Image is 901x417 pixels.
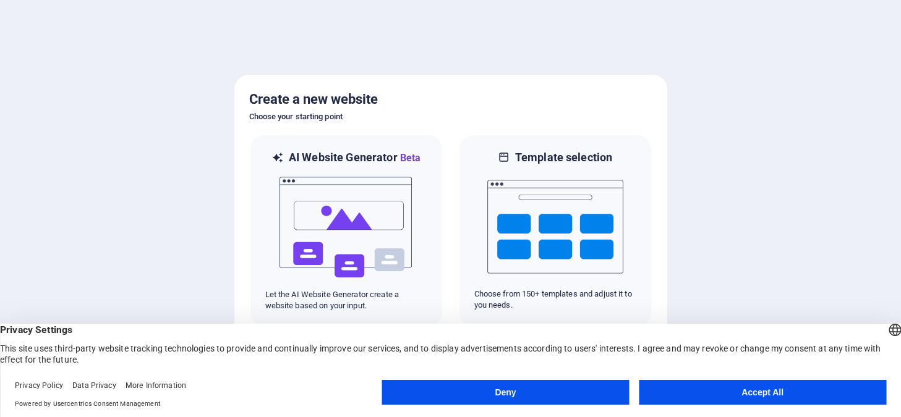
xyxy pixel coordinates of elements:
span: Beta [398,152,421,164]
p: Let the AI Website Generator create a website based on your input. [265,289,427,311]
h6: Template selection [515,150,612,165]
div: AI Website GeneratorBetaaiLet the AI Website Generator create a website based on your input. [249,134,443,327]
div: Template selectionChoose from 150+ templates and adjust it to you needs. [458,134,652,327]
h6: AI Website Generator [289,150,421,166]
img: ai [278,166,414,289]
h5: Create a new website [249,90,652,109]
h6: Choose your starting point [249,109,652,124]
p: Choose from 150+ templates and adjust it to you needs. [474,289,636,311]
